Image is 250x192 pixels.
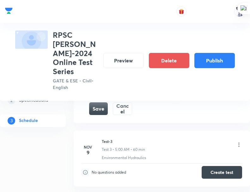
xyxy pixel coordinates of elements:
h3: RPSC [PERSON_NAME]-2024 Online Test Series [53,30,98,76]
p: Environmental Hydraulics [102,155,146,161]
h6: Test-3 [102,138,145,144]
p: GATE & ESE - Civil • English [53,77,98,91]
img: Shailendra Kumar [234,6,245,17]
button: Save [89,102,108,115]
a: Company Logo [5,6,13,17]
button: Delete [149,53,189,68]
img: avatar [179,9,184,14]
img: fallback-thumbnail.png [15,30,48,49]
button: Cancel [113,102,132,115]
h6: Nov [82,144,94,150]
p: Test 3 • 5:00 AM • 60 min [102,147,145,152]
button: avatar [176,6,186,16]
img: Company Logo [5,6,13,16]
button: Preview [103,53,144,68]
h5: Schedule [19,117,38,125]
button: Publish [194,53,235,68]
img: infoIcon [82,169,89,176]
p: No questions added [92,170,126,175]
h4: 9 [82,150,94,155]
p: 3 [8,117,15,125]
button: Create test [202,166,242,179]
